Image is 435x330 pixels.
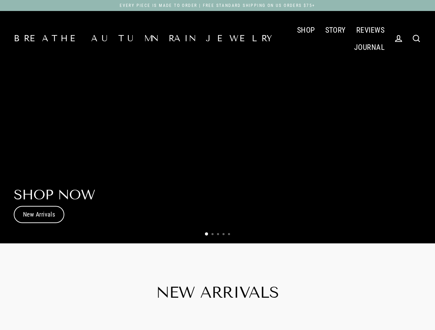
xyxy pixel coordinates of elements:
li: Page dot 3 [217,233,219,235]
a: Breathe Autumn Rain Jewelry [14,34,276,43]
a: REVIEWS [351,21,390,38]
a: STORY [320,21,351,38]
li: Page dot 2 [211,233,214,235]
h2: Shop Now [14,188,95,202]
a: SHOP [292,21,320,38]
a: New Arrivals [14,206,64,223]
li: Page dot 5 [228,233,230,235]
li: Page dot 1 [205,232,208,235]
div: Primary [276,21,390,56]
li: Page dot 4 [222,233,225,235]
a: JOURNAL [349,38,390,56]
h2: New Arrivals [14,285,421,300]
